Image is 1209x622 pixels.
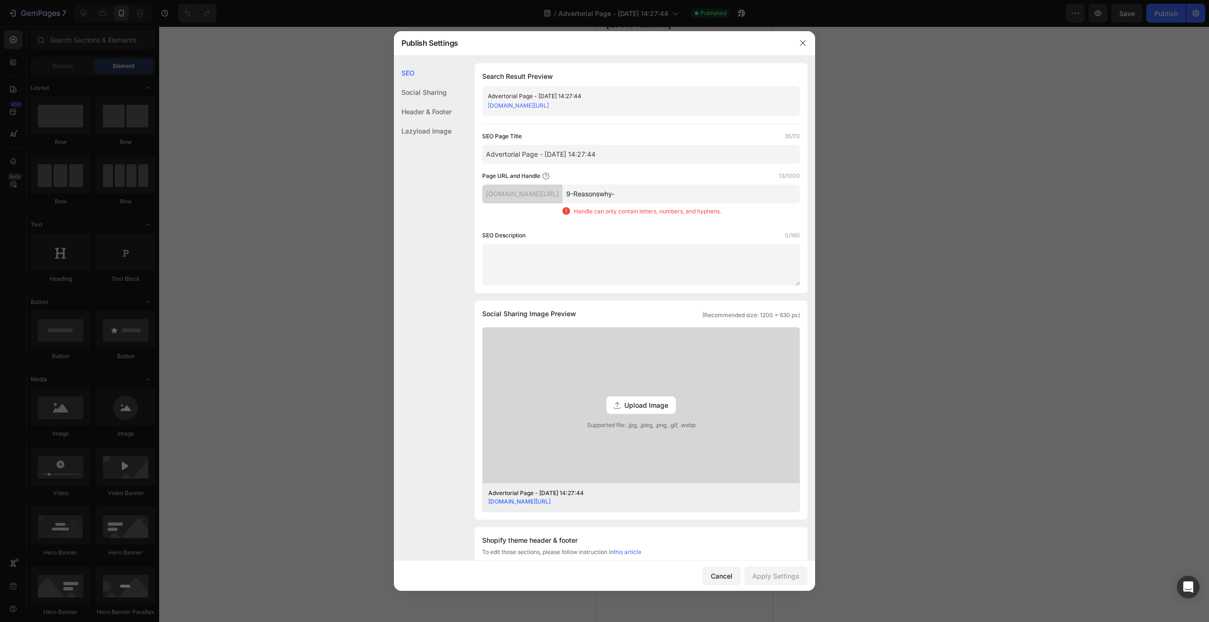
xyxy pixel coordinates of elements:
[394,31,791,55] div: Publish Settings
[22,389,154,403] p: Feel a difference [DATE] - or your money back. It's that simple
[779,171,800,181] label: 13/1000
[1177,576,1200,598] div: Open Intercom Messenger
[23,262,154,270] p: SALE ENDS SOON
[38,369,84,377] p: Sell-out Risk:
[784,132,800,141] label: 35/70
[482,132,522,141] label: SEO Page Title
[488,489,779,497] div: Advertorial Page - [DATE] 14:27:44
[9,12,167,72] p: Most competitor creams are packed with fillers and artificial fragrances. This one is different —...
[624,400,668,410] span: Upload Image
[63,501,113,509] span: from URL or image
[21,30,68,38] strong: Wild Yam Root
[71,369,84,376] strong: High
[60,457,117,467] div: Choose templates
[482,71,800,82] h1: Search Result Preview
[103,369,118,376] strong: FREE
[482,231,526,240] label: SEO Description
[488,498,551,505] a: [DOMAIN_NAME][URL]
[103,369,139,377] p: shipping
[482,185,562,203] div: [DOMAIN_NAME][URL]
[744,566,808,585] button: Apply Settings
[483,421,800,429] span: Supported file: .jpg, .jpeg, .png, .gif, .webp
[64,489,113,499] div: Generate layout
[488,92,779,101] div: Advertorial Page - [DATE] 14:27:44
[752,571,800,581] div: Apply Settings
[482,145,800,164] input: Title
[702,311,800,319] span: (Recommended size: 1200 x 630 px)
[785,231,800,240] label: 0/160
[562,185,800,203] input: Handle
[93,368,94,378] p: |
[53,533,123,541] span: then drag & drop elements
[64,276,71,284] div: 14
[482,308,576,319] span: Social Sharing Image Preview
[482,548,800,564] div: To edit those sections, please follow instruction in
[64,284,71,290] p: hrs
[703,566,741,585] button: Cancel
[84,284,93,290] p: min
[22,332,155,353] a: GET 50% OFF
[8,436,53,446] span: Add section
[84,276,93,284] div: 06
[9,30,142,46] strong: Red Clover
[394,83,451,102] div: Social Sharing
[394,63,451,83] div: SEO
[9,39,157,55] strong: Chaste Tree (Vitex)
[14,92,163,240] img: gempages_580862451533218734-d8d48776-33a1-49ef-8e21-eb44f7ae3038.png
[22,295,155,312] h2: Summer Sale!
[394,102,451,121] div: Header & Footer
[9,47,162,63] strong: Olive Oil and Cacao Butter
[67,338,111,347] p: GET 50% OFF
[105,284,113,290] p: sec
[711,571,732,581] div: Cancel
[488,102,549,109] a: [DOMAIN_NAME][URL]
[56,469,120,477] span: inspired by CRO experts
[574,207,721,216] p: Handle can only contain letters, numbers, and hyphens.
[482,535,800,546] div: Shopify theme header & footer
[60,521,118,531] div: Add blank section
[394,121,451,141] div: Lazyload Image
[105,276,113,284] div: 11
[22,318,154,326] p: Save 50% if you buy [DATE]!
[482,171,540,181] label: Page URL and Handle
[613,548,641,555] a: this article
